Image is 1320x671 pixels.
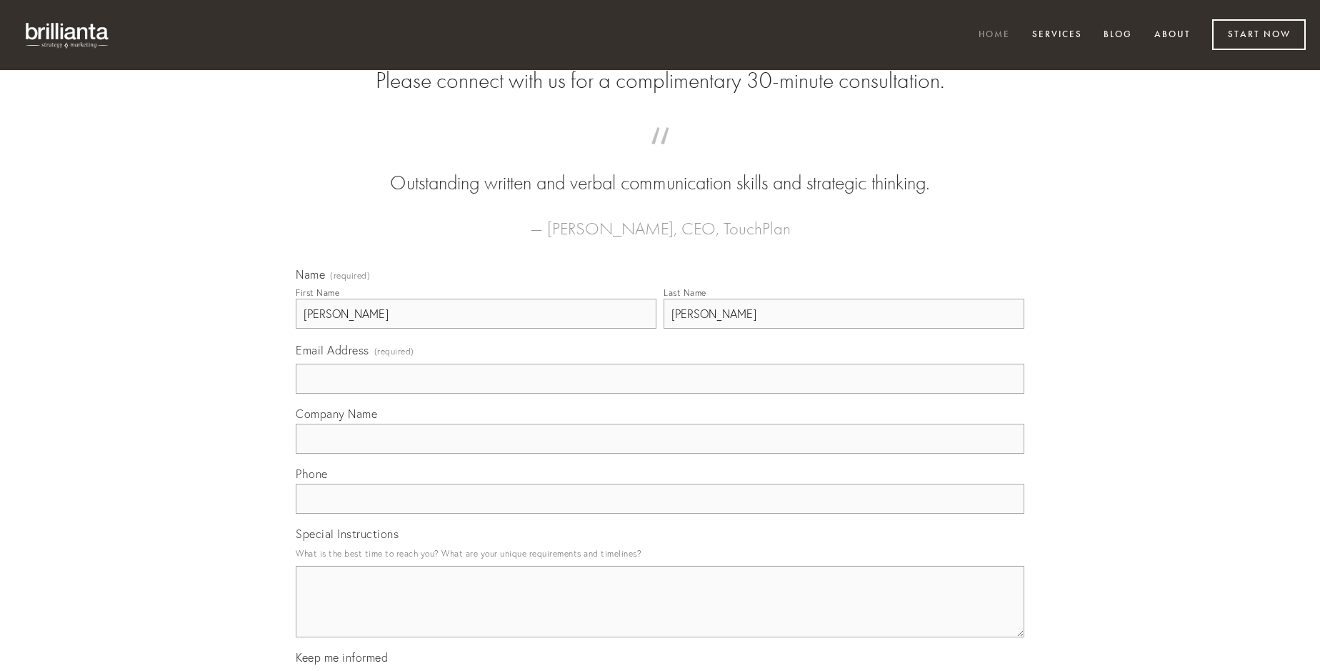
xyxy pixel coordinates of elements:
[296,650,388,665] span: Keep me informed
[319,141,1001,169] span: “
[1212,19,1306,50] a: Start Now
[1094,24,1141,47] a: Blog
[296,67,1024,94] h2: Please connect with us for a complimentary 30-minute consultation.
[296,467,328,481] span: Phone
[296,267,325,282] span: Name
[319,141,1001,197] blockquote: Outstanding written and verbal communication skills and strategic thinking.
[969,24,1019,47] a: Home
[296,544,1024,563] p: What is the best time to reach you? What are your unique requirements and timelines?
[14,14,121,56] img: brillianta - research, strategy, marketing
[319,197,1001,243] figcaption: — [PERSON_NAME], CEO, TouchPlan
[296,343,369,357] span: Email Address
[1145,24,1200,47] a: About
[296,287,339,298] div: First Name
[330,272,370,280] span: (required)
[296,527,399,541] span: Special Instructions
[374,342,414,361] span: (required)
[664,287,706,298] div: Last Name
[296,407,377,421] span: Company Name
[1023,24,1091,47] a: Services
